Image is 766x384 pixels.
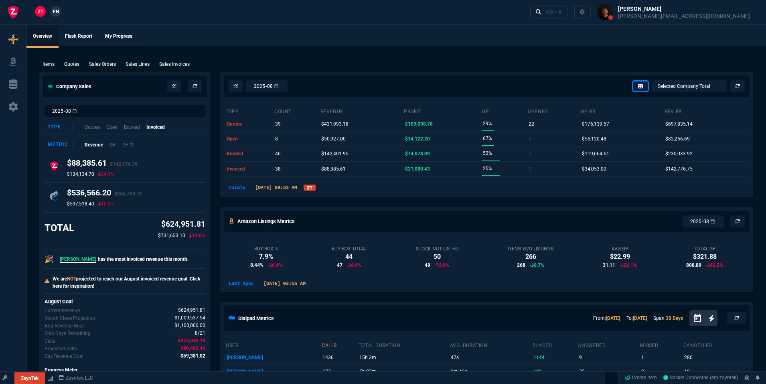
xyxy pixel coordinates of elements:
a: EDCYZGtOS8J3JI7lAAB5 [663,374,738,382]
a: Flash Report [59,25,99,48]
p: $230,033.92 [665,148,693,159]
p: 280 [684,352,747,363]
span: NOT [67,276,76,282]
p: 19 [684,366,747,377]
div: Stock Not Listed [416,246,458,252]
span: [PERSON_NAME] [60,256,96,263]
p: 34.1% [97,171,114,177]
p: $176,139.57 [582,118,609,130]
th: count [274,105,320,116]
td: booked [225,146,274,161]
p: 8 [275,133,278,144]
p: 🎉 [45,254,53,265]
p: Out of 21 ship days in Aug - there are 8 remaining. [45,330,91,337]
p: Revenue [85,141,103,148]
th: type [225,105,274,116]
p: Span: [653,315,683,322]
a: 30 Days [666,315,683,321]
p: Booked [124,124,140,131]
th: GP RR [580,105,664,116]
p: spec.value [170,337,206,345]
p: 109 [533,366,576,377]
p: 10.2% [97,201,114,207]
th: Profit [403,105,482,116]
p: 6.4% [268,262,282,269]
div: Buy Box % [250,246,282,252]
p: 0 [529,148,531,159]
div: Ctrl + K [546,9,562,15]
p: Last Sync [225,280,257,287]
a: Overview [26,25,59,48]
span: Delta divided by the remaining ship days. [180,352,206,360]
div: 7.9% [250,252,282,262]
div: Total GP [686,246,723,252]
p: $88,385.61 [321,163,346,175]
div: 266 [508,252,553,262]
p: 173 [322,366,357,377]
p: $119,664.61 [582,148,609,159]
p: Uses current month's data to project the month's close. [45,315,95,322]
div: Avg GP [603,246,637,252]
p: 67% [483,133,492,144]
p: $134,134.70 [67,171,94,177]
p: has the most invoiced revenue this month. [60,256,188,263]
p: Quotes [64,61,79,68]
p: 1436 [322,352,357,363]
span: Out of 21 ship days in Aug - there are 8 remaining. [195,329,205,337]
p: 1 [641,352,682,363]
p: 15h 3m [359,352,448,363]
p: 2.0% [435,262,449,269]
p: Delta divided by the remaining ship days. [45,353,83,360]
th: GP [482,105,527,116]
h5: Dialpad Metrics [238,315,274,322]
span: $866,760.78 [114,191,142,197]
p: 9 [641,366,682,377]
p: spec.value [188,329,206,337]
p: $55,120.48 [582,133,606,144]
p: 47s [451,352,531,363]
p: spec.value [167,322,206,329]
span: ZT [38,8,43,15]
p: 0.7% [530,262,544,269]
p: $74,078.09 [405,148,430,159]
p: $34,053.00 [582,163,606,175]
p: The difference between the current month's Revenue and the goal. [45,337,56,345]
th: avg. duration [450,339,532,350]
p: 29% [483,118,492,129]
p: 60.2% [706,262,723,269]
span: Revenue for Aug. [178,307,205,314]
p: 38 [275,163,281,175]
td: quotes [225,116,274,131]
span: Uses current month's data to project the month's close. [174,314,205,322]
p: spec.value [167,314,206,322]
p: 46 [275,148,281,159]
h3: TOTAL [45,222,74,234]
p: 6.4% [347,262,361,269]
p: GP % [122,141,134,148]
span: 31.11 [603,262,615,269]
p: $21,080.43 [405,163,430,175]
p: $624,951.81 [158,219,205,230]
p: 14.6% [188,232,205,239]
p: Progress Meter [45,366,205,374]
p: $34,122.20 [405,133,430,144]
h5: Company Sales [48,83,91,90]
div: 50 [416,252,458,262]
p: [PERSON_NAME] [227,366,320,377]
span: 49 [425,262,430,269]
th: revenue [320,105,404,116]
h4: $88,385.61 [67,158,138,171]
a: [DATE] [606,315,620,321]
p: Sales Lines [126,61,150,68]
p: $597,518.40 [67,201,94,207]
a: Create Item [622,372,660,384]
p: 0 [529,163,531,175]
span: 268 [517,262,525,269]
th: placed [532,339,578,350]
p: totals [225,184,249,191]
p: 35 [579,366,639,377]
a: [DATE] [633,315,647,321]
a: My Progress [99,25,139,48]
p: $50,927.00 [321,133,346,144]
p: $697,835.14 [665,118,693,130]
